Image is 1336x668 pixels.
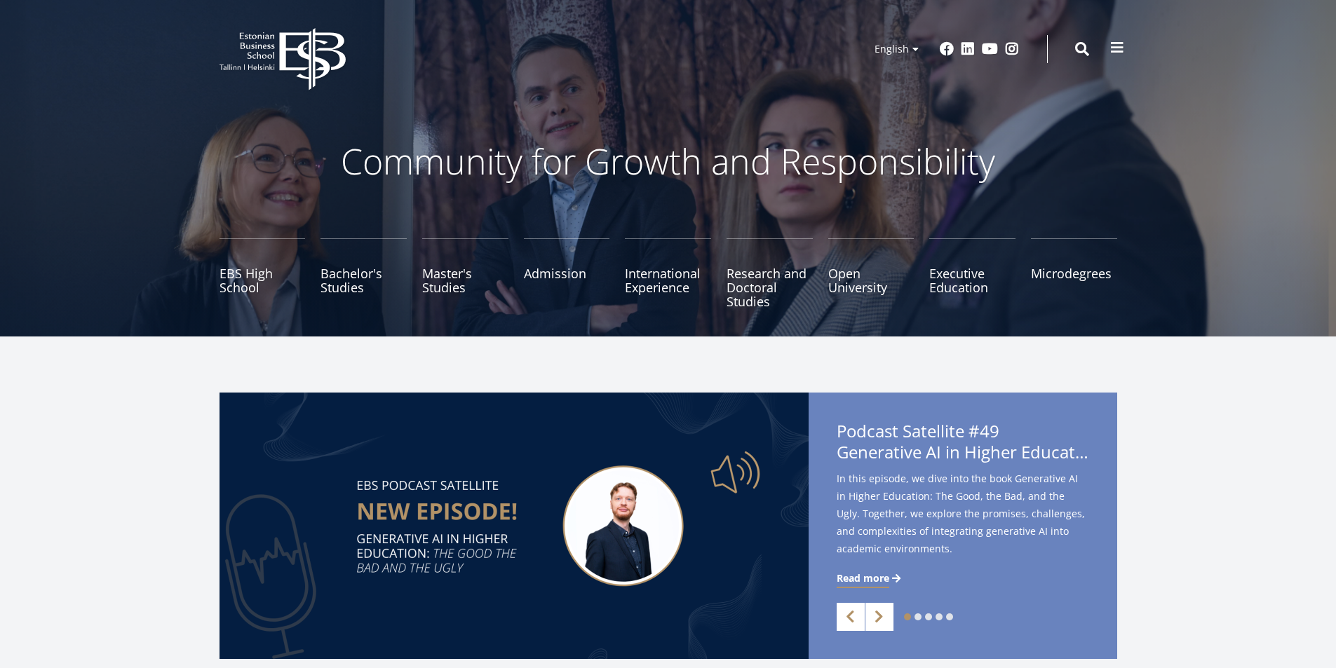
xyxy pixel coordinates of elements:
a: Next [865,603,893,631]
a: Bachelor's Studies [320,238,407,308]
a: International Experience [625,238,711,308]
span: Read more [837,571,889,585]
a: Previous [837,603,865,631]
p: Community for Growth and Responsibility [297,140,1040,182]
span: Podcast Satellite #49 [837,421,1089,467]
a: Read more [837,571,903,585]
a: 2 [915,613,922,620]
a: Master's Studies [422,238,508,308]
a: EBS High School [220,238,306,308]
img: Satellite #49 [220,393,809,659]
a: 3 [925,613,932,620]
a: Admission [524,238,610,308]
a: Microdegrees [1031,238,1117,308]
span: Generative AI in Higher Education: The Good, the Bad, and the Ugly [837,442,1089,463]
span: In this episode, we dive into the book Generative AI in Higher Education: The Good, the Bad, and ... [837,470,1089,557]
a: 4 [936,613,943,620]
a: Linkedin [961,42,975,56]
a: Executive Education [929,238,1016,308]
a: Facebook [940,42,954,56]
a: Open University [828,238,915,308]
a: Youtube [982,42,998,56]
a: 5 [946,613,953,620]
a: Instagram [1005,42,1019,56]
a: 1 [904,613,911,620]
a: Research and Doctoral Studies [727,238,813,308]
